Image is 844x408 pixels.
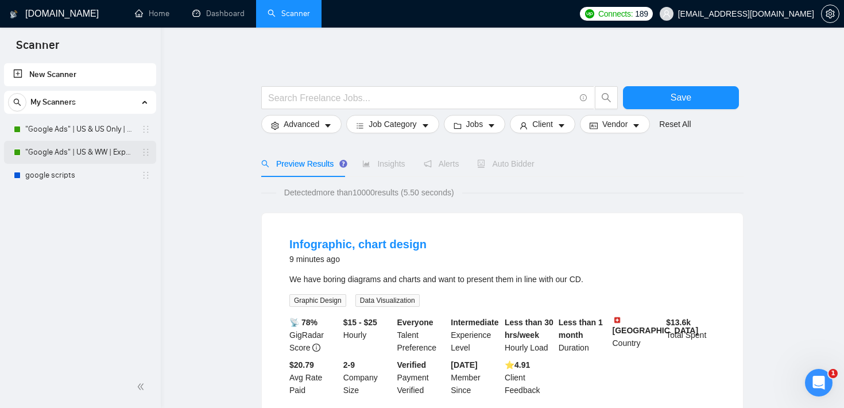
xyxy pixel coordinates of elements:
button: barsJob Categorycaret-down [346,115,439,133]
span: area-chart [362,160,370,168]
b: Verified [397,360,427,369]
span: Data Visualization [355,294,420,307]
span: info-circle [580,94,587,102]
div: Tooltip anchor [338,159,349,169]
span: search [9,98,26,106]
span: Save [671,90,691,105]
div: Hourly [341,316,395,354]
button: setting [821,5,839,23]
div: Duration [556,316,610,354]
iframe: Intercom live chat [805,369,833,397]
div: Company Size [341,359,395,397]
div: GigRadar Score [287,316,341,354]
span: info-circle [312,344,320,352]
span: caret-down [421,121,429,130]
a: homeHome [135,9,169,18]
span: holder [141,171,150,180]
div: Experience Level [448,316,502,354]
span: 1 [828,369,838,378]
b: ⭐️ 4.91 [505,360,530,369]
a: Reset All [659,118,691,130]
b: $15 - $25 [343,318,377,327]
span: user [520,121,528,130]
button: search [8,93,26,111]
div: 9 minutes ago [289,252,427,266]
a: searchScanner [268,9,310,18]
div: Payment Verified [395,359,449,397]
span: 189 [635,7,648,20]
li: New Scanner [4,63,156,86]
span: double-left [137,381,148,392]
span: Preview Results [261,159,344,168]
span: idcard [590,121,598,130]
img: 🇨🇭 [613,316,621,324]
span: caret-down [557,121,566,130]
span: Scanner [7,37,68,61]
b: 2-9 [343,360,355,369]
a: "Google Ads" | US & US Only | Expert [25,118,134,141]
button: folderJobscaret-down [444,115,506,133]
b: $ 13.6k [666,318,691,327]
span: caret-down [487,121,495,130]
button: userClientcaret-down [510,115,575,133]
li: My Scanners [4,91,156,187]
input: Search Freelance Jobs... [268,91,575,105]
span: search [261,160,269,168]
button: search [595,86,618,109]
b: $20.79 [289,360,314,369]
span: setting [271,121,279,130]
span: Advanced [284,118,319,130]
b: [DATE] [451,360,477,369]
span: user [663,10,671,18]
button: Save [623,86,739,109]
a: setting [821,9,839,18]
div: Member Since [448,359,502,397]
span: Auto Bidder [477,159,534,168]
span: Alerts [424,159,459,168]
span: search [595,93,617,103]
b: Less than 30 hrs/week [505,318,553,340]
span: bars [356,121,364,130]
div: Client Feedback [502,359,556,397]
div: Talent Preference [395,316,449,354]
span: folder [454,121,462,130]
button: settingAdvancedcaret-down [261,115,342,133]
span: Connects: [598,7,633,20]
b: Everyone [397,318,433,327]
span: holder [141,148,150,157]
span: robot [477,160,485,168]
span: setting [822,9,839,18]
span: Graphic Design [289,294,346,307]
span: caret-down [632,121,640,130]
span: Client [532,118,553,130]
span: My Scanners [30,91,76,114]
b: [GEOGRAPHIC_DATA] [613,316,699,335]
span: notification [424,160,432,168]
a: "Google Ads" | US & WW | Expert [25,141,134,164]
span: holder [141,125,150,134]
div: Country [610,316,664,354]
span: Detected more than 10000 results (5.50 seconds) [276,186,462,199]
a: New Scanner [13,63,147,86]
b: Intermediate [451,318,498,327]
div: We have boring diagrams and charts and want to present them in line with our CD. [289,273,715,286]
b: Less than 1 month [559,318,603,340]
a: dashboardDashboard [192,9,245,18]
span: Insights [362,159,405,168]
a: google scripts [25,164,134,187]
span: Jobs [466,118,483,130]
span: Job Category [369,118,416,130]
a: Infographic, chart design [289,238,427,251]
div: Avg Rate Paid [287,359,341,397]
span: Vendor [602,118,628,130]
span: caret-down [324,121,332,130]
img: upwork-logo.png [585,9,594,18]
b: 📡 78% [289,318,318,327]
div: Total Spent [664,316,718,354]
button: idcardVendorcaret-down [580,115,650,133]
div: Hourly Load [502,316,556,354]
img: logo [10,5,18,24]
